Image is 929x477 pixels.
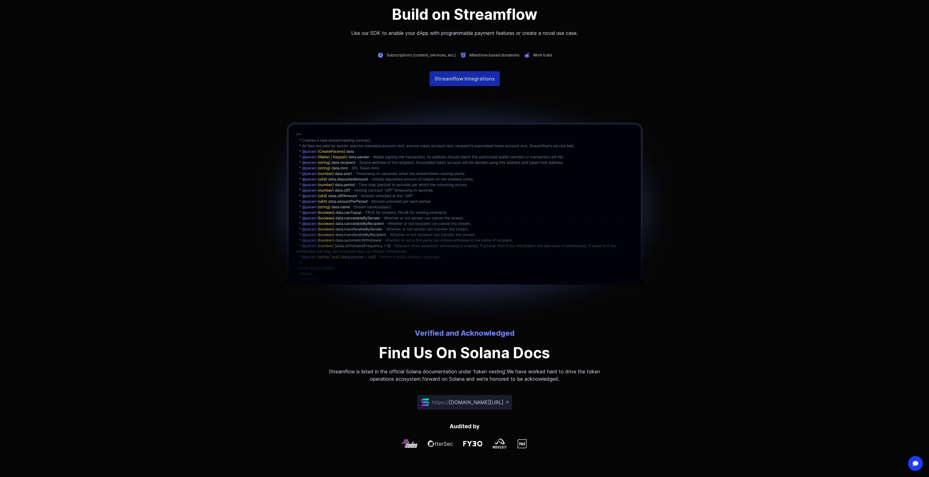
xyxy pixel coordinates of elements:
img: john [402,439,418,448]
p: https:// [432,399,503,406]
img: john [463,441,482,446]
a: https://[DOMAIN_NAME][URL] [417,395,512,410]
div: Open Intercom Messenger [908,456,923,471]
img: img [377,52,384,59]
a: Streamflow Integrations [430,71,500,86]
img: img [460,52,467,59]
p: Milestone based donations [469,53,519,58]
img: developer bg [245,86,684,328]
p: Streamflow is listed in the official Solana documentation under 'token vesting'.We have worked ha... [321,368,608,383]
span: [DOMAIN_NAME][URL] [449,399,503,405]
p: Find Us On Solana Docs [321,346,608,360]
p: Subscriptions (content, services, etc.) [387,53,456,58]
p: Verified and Acknowledged [321,328,608,338]
img: john [427,440,453,447]
img: john [517,439,527,449]
p: Work trails [533,53,552,58]
p: Audited by [316,422,613,431]
img: john [492,438,507,449]
img: img [523,52,531,59]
